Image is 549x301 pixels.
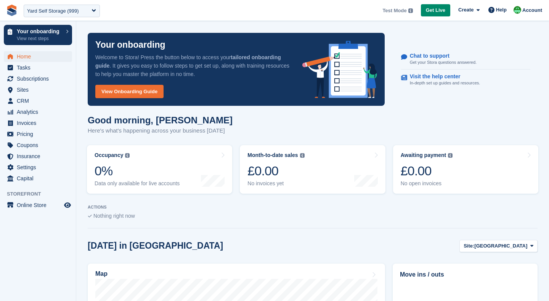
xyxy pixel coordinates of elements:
[393,145,538,194] a: Awaiting payment £0.00 No open invoices
[496,6,507,14] span: Help
[88,205,538,210] p: ACTIONS
[4,107,72,117] a: menu
[474,242,527,250] span: [GEOGRAPHIC_DATA]
[4,118,72,128] a: menu
[27,7,79,15] div: Yard Self Storage (999)
[95,270,108,277] h2: Map
[17,73,63,84] span: Subscriptions
[88,126,233,135] p: Here's what's happening across your business [DATE]
[17,95,63,106] span: CRM
[17,51,63,62] span: Home
[382,7,406,15] span: Test Mode
[410,73,474,80] p: Visit the help center
[401,70,530,90] a: Visit the help center In-depth set up guides and resources.
[4,140,72,150] a: menu
[247,152,298,159] div: Month-to-date sales
[17,35,62,42] p: View next steps
[410,80,480,86] p: In-depth set up guides and resources.
[247,180,304,187] div: No invoices yet
[401,152,446,159] div: Awaiting payment
[125,153,130,158] img: icon-info-grey-7440780725fd019a000dd9b08b2336e03edf1995a4989e88bcd33f0948082b44.svg
[17,62,63,73] span: Tasks
[17,118,63,128] span: Invoices
[4,151,72,162] a: menu
[4,51,72,62] a: menu
[4,200,72,210] a: menu
[95,85,164,98] a: View Onboarding Guide
[448,153,453,158] img: icon-info-grey-7440780725fd019a000dd9b08b2336e03edf1995a4989e88bcd33f0948082b44.svg
[88,115,233,125] h1: Good morning, [PERSON_NAME]
[4,129,72,139] a: menu
[302,41,377,98] img: onboarding-info-6c161a55d2c0e0a8cae90662b2fe09162a5109e8cc188191df67fb4f79e88e88.svg
[4,73,72,84] a: menu
[300,153,305,158] img: icon-info-grey-7440780725fd019a000dd9b08b2336e03edf1995a4989e88bcd33f0948082b44.svg
[4,95,72,106] a: menu
[421,4,450,17] a: Get Live
[17,151,63,162] span: Insurance
[401,163,453,179] div: £0.00
[7,190,76,198] span: Storefront
[514,6,521,14] img: Laura Carlisle
[410,53,470,59] p: Chat to support
[240,145,385,194] a: Month-to-date sales £0.00 No invoices yet
[459,240,538,252] button: Site: [GEOGRAPHIC_DATA]
[17,162,63,173] span: Settings
[17,129,63,139] span: Pricing
[4,173,72,184] a: menu
[17,140,63,150] span: Coupons
[401,49,530,70] a: Chat to support Get your Stora questions answered.
[95,40,165,49] p: Your onboarding
[401,180,453,187] div: No open invoices
[88,215,92,218] img: blank_slate_check_icon-ba018cac091ee9be17c0a81a6c232d5eb81de652e7a59be601be346b1b6ddf79.svg
[426,6,445,14] span: Get Live
[17,29,62,34] p: Your onboarding
[95,163,180,179] div: 0%
[63,201,72,210] a: Preview store
[17,84,63,95] span: Sites
[458,6,474,14] span: Create
[4,84,72,95] a: menu
[95,53,290,78] p: Welcome to Stora! Press the button below to access your . It gives you easy to follow steps to ge...
[408,8,413,13] img: icon-info-grey-7440780725fd019a000dd9b08b2336e03edf1995a4989e88bcd33f0948082b44.svg
[17,107,63,117] span: Analytics
[247,163,304,179] div: £0.00
[17,200,63,210] span: Online Store
[4,62,72,73] a: menu
[88,241,223,251] h2: [DATE] in [GEOGRAPHIC_DATA]
[95,152,123,159] div: Occupancy
[464,242,474,250] span: Site:
[522,6,542,14] span: Account
[4,25,72,45] a: Your onboarding View next steps
[17,173,63,184] span: Capital
[4,162,72,173] a: menu
[87,145,232,194] a: Occupancy 0% Data only available for live accounts
[95,180,180,187] div: Data only available for live accounts
[93,213,135,219] span: Nothing right now
[410,59,477,66] p: Get your Stora questions answered.
[6,5,18,16] img: stora-icon-8386f47178a22dfd0bd8f6a31ec36ba5ce8667c1dd55bd0f319d3a0aa187defe.svg
[400,270,530,279] h2: Move ins / outs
